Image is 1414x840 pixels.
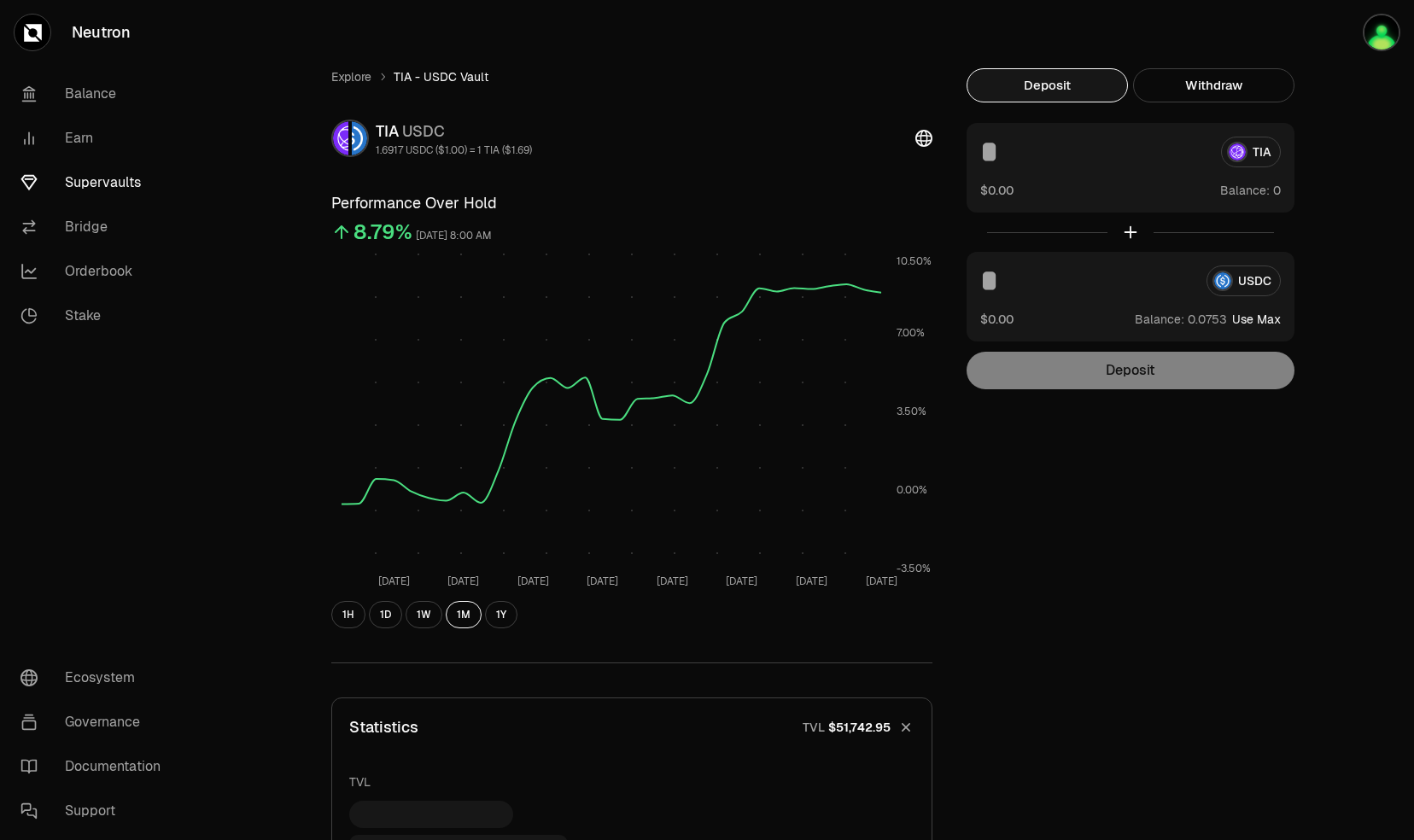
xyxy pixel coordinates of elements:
tspan: [DATE] [657,575,688,588]
span: TIA - USDC Vault [394,68,488,85]
tspan: -3.50% [897,562,931,575]
p: TVL [349,773,914,790]
button: $0.00 [980,310,1014,328]
a: Stake [7,294,184,338]
span: Balance: [1220,182,1270,199]
tspan: 10.50% [897,254,932,268]
button: $0.00 [980,181,1014,199]
a: Explore [331,68,371,85]
p: TVL [803,719,825,736]
tspan: [DATE] [587,575,618,588]
tspan: 0.00% [897,483,927,497]
a: Documentation [7,744,184,789]
img: TIA Logo [333,121,348,155]
button: 1Y [485,601,517,628]
nav: breadcrumb [331,68,932,85]
tspan: 3.50% [897,405,926,418]
tspan: [DATE] [866,575,897,588]
tspan: 7.00% [897,326,925,340]
p: Statistics [349,715,418,739]
tspan: [DATE] [447,575,479,588]
tspan: [DATE] [378,575,410,588]
a: Bridge [7,205,184,249]
button: 1M [446,601,482,628]
a: Orderbook [7,249,184,294]
div: TIA [376,120,532,143]
span: $51,742.95 [828,719,891,736]
tspan: [DATE] [726,575,757,588]
div: [DATE] 8:00 AM [416,226,492,246]
a: Support [7,789,184,833]
button: 1H [331,601,365,628]
a: Supervaults [7,160,184,205]
img: Kpl-Test [1363,14,1400,51]
a: Governance [7,700,184,744]
a: Balance [7,72,184,116]
h3: Performance Over Hold [331,191,932,215]
button: Use Max [1232,311,1281,328]
div: 1.6917 USDC ($1.00) = 1 TIA ($1.69) [376,143,532,157]
button: 1D [369,601,402,628]
span: USDC [402,121,445,141]
a: Ecosystem [7,656,184,700]
button: 1W [406,601,442,628]
a: Earn [7,116,184,160]
button: Withdraw [1133,68,1294,102]
button: StatisticsTVL$51,742.95 [332,698,932,756]
img: USDC Logo [352,121,367,155]
tspan: [DATE] [796,575,827,588]
tspan: [DATE] [517,575,549,588]
span: Balance: [1135,311,1184,328]
button: Deposit [967,68,1128,102]
div: 8.79% [353,219,412,246]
